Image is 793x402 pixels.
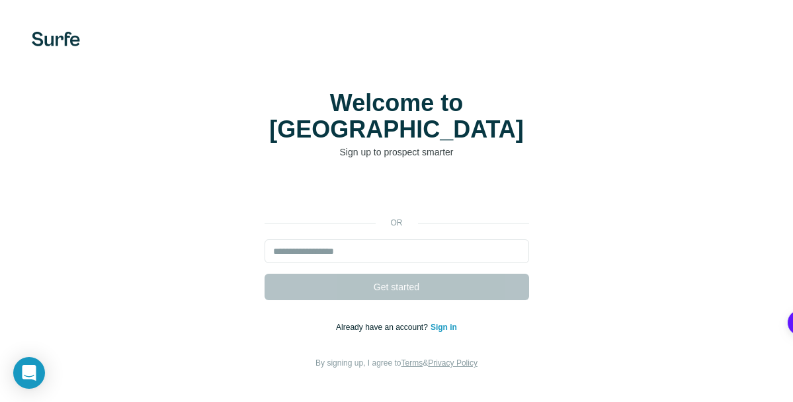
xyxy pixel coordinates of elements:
span: By signing up, I agree to & [315,358,478,368]
iframe: Bouton "Se connecter avec Google" [258,179,536,208]
a: Terms [401,358,423,368]
h1: Welcome to [GEOGRAPHIC_DATA] [265,90,529,143]
a: Privacy Policy [428,358,478,368]
div: Open Intercom Messenger [13,357,45,389]
span: Already have an account? [336,323,431,332]
img: Surfe's logo [32,32,80,46]
a: Sign in [431,323,457,332]
p: or [376,217,418,229]
p: Sign up to prospect smarter [265,145,529,159]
